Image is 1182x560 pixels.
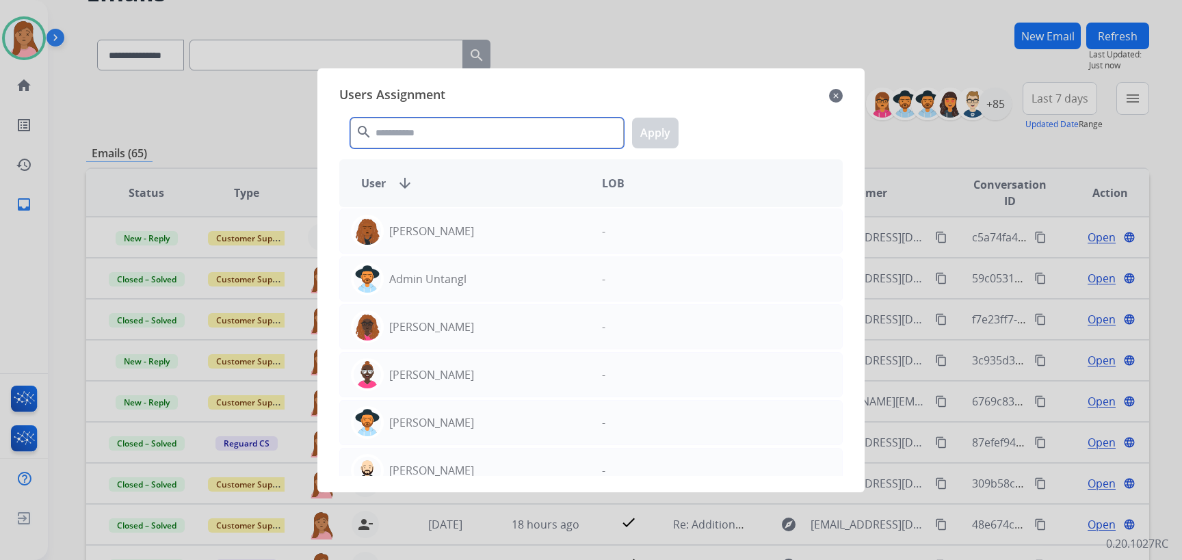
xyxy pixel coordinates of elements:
[602,175,625,191] span: LOB
[389,462,474,479] p: [PERSON_NAME]
[602,414,605,431] p: -
[389,271,467,287] p: Admin Untangl
[389,414,474,431] p: [PERSON_NAME]
[356,124,372,140] mat-icon: search
[602,223,605,239] p: -
[397,175,413,191] mat-icon: arrow_downward
[632,118,679,148] button: Apply
[602,319,605,335] p: -
[389,319,474,335] p: [PERSON_NAME]
[389,223,474,239] p: [PERSON_NAME]
[829,88,843,104] mat-icon: close
[602,462,605,479] p: -
[602,271,605,287] p: -
[602,366,605,383] p: -
[339,85,445,107] span: Users Assignment
[350,175,591,191] div: User
[389,366,474,383] p: [PERSON_NAME]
